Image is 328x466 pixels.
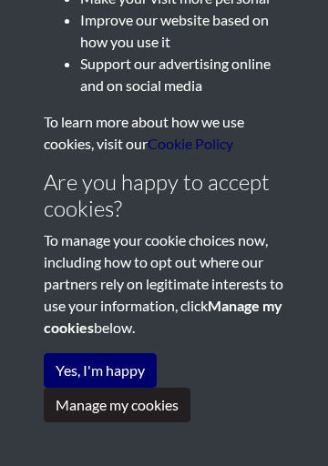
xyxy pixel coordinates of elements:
[44,229,284,339] p: To manage your cookie choices now, including how to opt out where our partners rely on legitimate...
[44,169,284,222] h4: Are you happy to accept cookies?
[148,135,233,152] a: learn more about cookies
[44,388,190,422] button: Manage my cookies
[44,353,157,388] button: Yes, I'm happy
[80,9,284,53] li: Improve our website based on how you use it
[44,111,284,155] p: To learn more about how we use cookies, visit our
[80,53,284,96] li: Support our advertising online and on social media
